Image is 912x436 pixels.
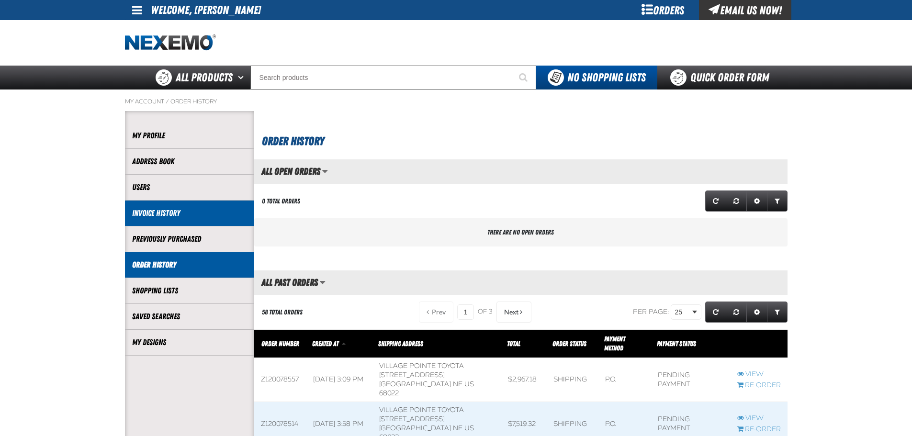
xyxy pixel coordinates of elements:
a: Reset grid action [726,190,747,212]
span: Village Pointe Toyota [379,362,464,370]
a: Refresh grid action [705,302,726,323]
div: 58 Total Orders [262,308,303,317]
td: Shipping [547,358,598,402]
a: Saved Searches [132,311,247,322]
a: Expand or Collapse Grid Settings [746,302,767,323]
a: Created At [312,340,340,347]
a: My Profile [132,130,247,141]
span: US [464,380,474,388]
a: Address Book [132,156,247,167]
span: / [166,98,169,105]
button: Manage grid views. Current view is All Open Orders [322,163,328,179]
bdo: 68022 [379,389,399,397]
a: Reset grid action [726,302,747,323]
a: Re-Order Z120078514 order [737,425,781,434]
span: There are no open orders [487,228,554,236]
a: Order History [132,259,247,270]
a: My Designs [132,337,247,348]
td: $2,967.18 [501,358,547,402]
td: Pending payment [651,358,731,402]
a: Previously Purchased [132,234,247,245]
td: Z120078557 [254,358,306,402]
span: 25 [675,307,690,317]
span: NE [453,424,462,432]
a: My Account [125,98,164,105]
td: [DATE] 3:09 PM [306,358,372,402]
span: Created At [312,340,338,347]
h2: All Open Orders [254,166,320,177]
a: Re-Order Z120078557 order [737,381,781,390]
a: Shopping Lists [132,285,247,296]
input: Search [250,66,536,89]
a: Order Status [552,340,586,347]
span: Shipping Address [378,340,423,347]
a: Users [132,182,247,193]
button: Next Page [496,302,531,323]
span: No Shopping Lists [567,71,646,84]
a: Quick Order Form [657,66,787,89]
input: Current page number [457,304,474,320]
div: 0 Total Orders [262,197,300,206]
span: US [464,424,474,432]
a: Order Number [261,340,299,347]
th: Row actions [731,330,788,358]
span: [GEOGRAPHIC_DATA] [379,380,451,388]
a: View Z120078514 order [737,414,781,423]
span: [STREET_ADDRESS] [379,415,445,423]
span: Order History [262,134,324,148]
span: Payment Status [657,340,696,347]
a: Total [507,340,520,347]
button: You do not have available Shopping Lists. Open to Create a New List [536,66,657,89]
a: Invoice History [132,208,247,219]
span: Payment Method [604,335,625,352]
span: [GEOGRAPHIC_DATA] [379,424,451,432]
a: Refresh grid action [705,190,726,212]
span: NE [453,380,462,388]
a: Expand or Collapse Grid Settings [746,190,767,212]
span: Next Page [504,308,518,316]
nav: Breadcrumbs [125,98,788,105]
a: Expand or Collapse Grid Filters [767,302,788,323]
a: Home [125,34,216,51]
a: Expand or Collapse Grid Filters [767,190,788,212]
td: P.O. [598,358,651,402]
span: Per page: [633,308,669,316]
button: Open All Products pages [235,66,250,89]
span: [STREET_ADDRESS] [379,371,445,379]
span: Village Pointe Toyota [379,406,464,414]
span: of 3 [478,308,493,316]
button: Start Searching [512,66,536,89]
span: All Products [176,69,233,86]
img: Nexemo logo [125,34,216,51]
h2: All Past Orders [254,277,318,288]
button: Manage grid views. Current view is All Past Orders [319,274,326,291]
a: Order History [170,98,217,105]
a: View Z120078557 order [737,370,781,379]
